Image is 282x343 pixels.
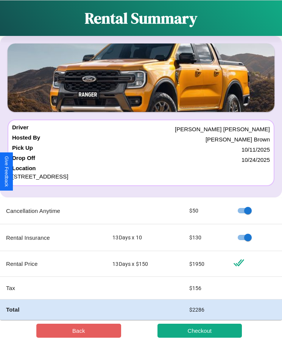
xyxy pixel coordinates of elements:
[106,251,183,277] td: 13 Days x $ 150
[206,134,270,144] p: [PERSON_NAME] Brown
[241,144,270,155] p: 10 / 11 / 2025
[12,171,270,182] p: [STREET_ADDRESS]
[183,251,227,277] td: $ 1950
[6,233,100,243] p: Rental Insurance
[106,224,183,251] td: 13 Days x 10
[36,324,121,338] button: Back
[12,124,28,134] h4: Driver
[12,155,35,165] h4: Drop Off
[12,144,33,155] h4: Pick Up
[12,165,270,171] h4: Location
[12,134,40,144] h4: Hosted By
[175,124,270,134] p: [PERSON_NAME] [PERSON_NAME]
[6,306,100,314] h4: Total
[85,8,197,28] h1: Rental Summary
[6,283,100,293] p: Tax
[183,277,227,300] td: $ 156
[4,156,9,187] div: Give Feedback
[183,197,227,224] td: $ 50
[241,155,270,165] p: 10 / 24 / 2025
[157,324,242,338] button: Checkout
[6,206,100,216] p: Cancellation Anytime
[183,224,227,251] td: $ 130
[6,259,100,269] p: Rental Price
[183,300,227,320] td: $ 2286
